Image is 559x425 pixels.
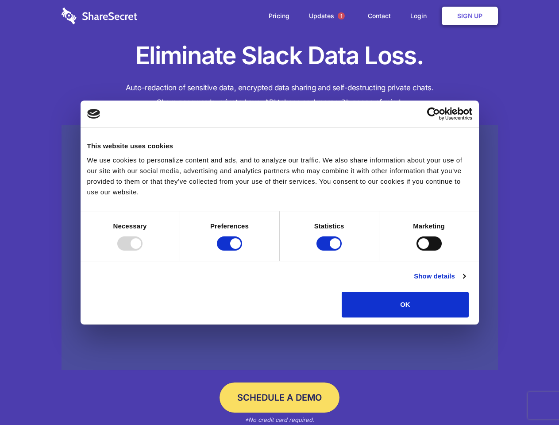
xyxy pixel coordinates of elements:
h1: Eliminate Slack Data Loss. [62,40,498,72]
a: Sign Up [442,7,498,25]
button: OK [342,292,469,317]
h4: Auto-redaction of sensitive data, encrypted data sharing and self-destructing private chats. Shar... [62,81,498,110]
a: Login [401,2,440,30]
div: This website uses cookies [87,141,472,151]
strong: Necessary [113,222,147,230]
strong: Statistics [314,222,344,230]
img: logo-wordmark-white-trans-d4663122ce5f474addd5e946df7df03e33cb6a1c49d2221995e7729f52c070b2.svg [62,8,137,24]
div: We use cookies to personalize content and ads, and to analyze our traffic. We also share informat... [87,155,472,197]
strong: Marketing [413,222,445,230]
a: Schedule a Demo [220,382,339,413]
a: Usercentrics Cookiebot - opens in a new window [395,107,472,120]
a: Pricing [260,2,298,30]
em: *No credit card required. [245,416,314,423]
span: 1 [338,12,345,19]
a: Contact [359,2,400,30]
a: Wistia video thumbnail [62,125,498,371]
a: Show details [414,271,465,282]
img: logo [87,109,100,119]
strong: Preferences [210,222,249,230]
